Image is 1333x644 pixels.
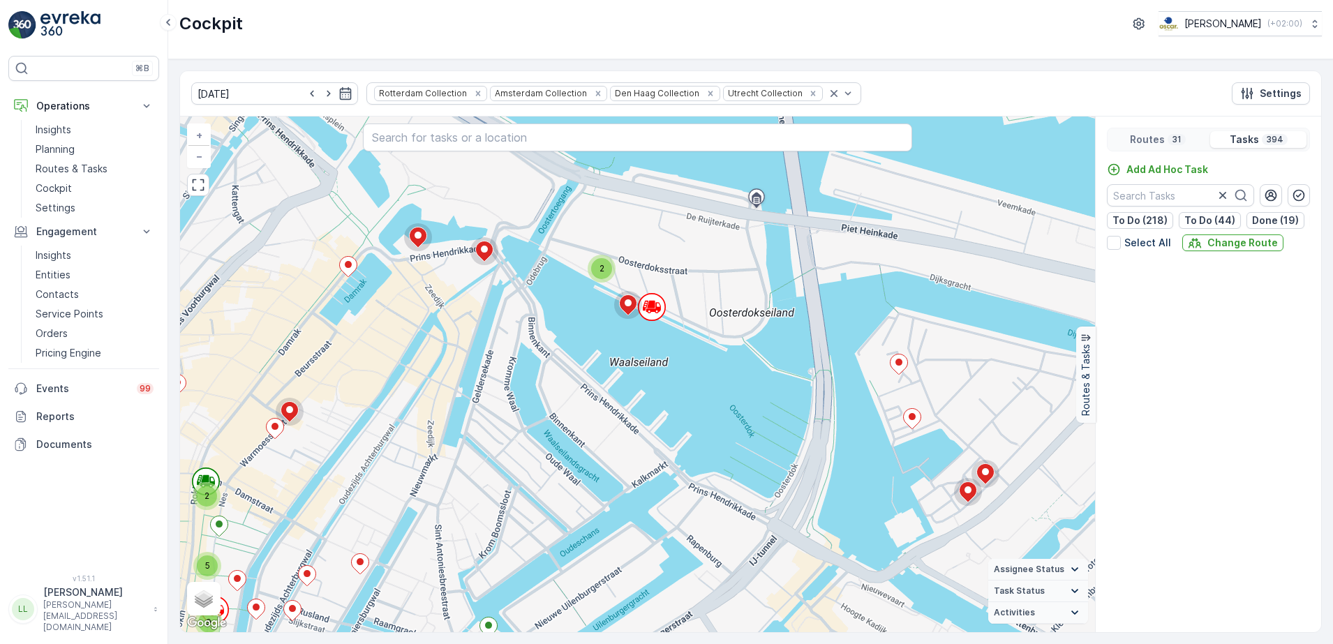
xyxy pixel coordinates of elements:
div: Utrecht Collection [724,87,805,100]
div: Remove Amsterdam Collection [590,88,606,99]
p: Tasks [1230,133,1259,147]
p: Insights [36,123,71,137]
p: Change Route [1207,236,1278,250]
a: Documents [8,430,159,458]
a: Zoom Out [188,146,209,167]
p: Cockpit [36,181,72,195]
button: LL[PERSON_NAME][PERSON_NAME][EMAIL_ADDRESS][DOMAIN_NAME] [8,585,159,633]
span: Assignee Status [994,564,1064,575]
p: 99 [140,383,151,394]
span: Task Status [994,585,1045,597]
p: [PERSON_NAME][EMAIL_ADDRESS][DOMAIN_NAME] [43,599,147,633]
p: Routes & Tasks [1079,344,1093,416]
span: 2 [204,491,209,501]
summary: Assignee Status [988,559,1088,581]
p: Add Ad Hoc Task [1126,163,1208,177]
span: v 1.51.1 [8,574,159,583]
button: Settings [1232,82,1310,105]
a: Insights [30,246,159,265]
p: Settings [36,201,75,215]
p: Engagement [36,225,131,239]
a: Entities [30,265,159,285]
p: 394 [1265,134,1285,145]
img: basis-logo_rgb2x.png [1159,16,1179,31]
p: Orders [36,327,68,340]
span: − [196,150,203,162]
button: Operations [8,92,159,120]
input: Search for tasks or a location [363,123,912,151]
summary: Activities [988,602,1088,624]
button: Engagement [8,218,159,246]
a: Events99 [8,375,159,403]
p: Contacts [36,287,79,301]
span: Activities [994,607,1035,618]
img: logo_light-DOdMpM7g.png [40,11,100,39]
input: dd/mm/yyyy [191,82,358,105]
a: Zoom In [188,125,209,146]
a: Open this area in Google Maps (opens a new window) [184,614,230,632]
a: Add Ad Hoc Task [1107,163,1208,177]
p: Documents [36,437,154,451]
p: 31 [1170,134,1183,145]
button: To Do (218) [1107,212,1173,229]
div: Den Haag Collection [611,87,701,100]
button: [PERSON_NAME](+02:00) [1159,11,1322,36]
p: Routes [1130,133,1165,147]
button: Done (19) [1246,212,1304,229]
span: 5 [205,560,210,571]
p: Events [36,382,128,396]
p: Done (19) [1252,214,1299,227]
div: 5 [193,552,221,580]
p: [PERSON_NAME] [1184,17,1262,31]
p: Routes & Tasks [36,162,107,176]
img: logo [8,11,36,39]
p: To Do (44) [1184,214,1235,227]
a: Settings [30,198,159,218]
p: [PERSON_NAME] [43,585,147,599]
p: ⌘B [135,63,149,74]
p: Planning [36,142,75,156]
div: 2 [588,255,616,283]
a: Insights [30,120,159,140]
div: Rotterdam Collection [375,87,469,100]
summary: Task Status [988,581,1088,602]
p: Select All [1124,236,1171,250]
a: Contacts [30,285,159,304]
button: Change Route [1182,234,1283,251]
a: Layers [188,583,219,614]
p: Pricing Engine [36,346,101,360]
a: Reports [8,403,159,430]
p: Insights [36,248,71,262]
div: LL [12,598,34,620]
a: Orders [30,324,159,343]
span: + [196,129,202,141]
p: Service Points [36,307,103,321]
a: Planning [30,140,159,159]
img: Google [184,614,230,632]
p: Cockpit [179,13,243,35]
div: Remove Rotterdam Collection [470,88,486,99]
a: Service Points [30,304,159,324]
p: Operations [36,99,131,113]
a: Pricing Engine [30,343,159,363]
div: Remove Den Haag Collection [703,88,718,99]
a: Routes & Tasks [30,159,159,179]
p: Settings [1260,87,1302,100]
p: ( +02:00 ) [1267,18,1302,29]
p: To Do (218) [1112,214,1168,227]
p: Entities [36,268,70,282]
div: Amsterdam Collection [491,87,589,100]
span: 2 [600,263,604,274]
p: Reports [36,410,154,424]
div: 2 [193,482,221,510]
div: Remove Utrecht Collection [805,88,821,99]
input: Search Tasks [1107,184,1254,207]
a: Cockpit [30,179,159,198]
button: To Do (44) [1179,212,1241,229]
